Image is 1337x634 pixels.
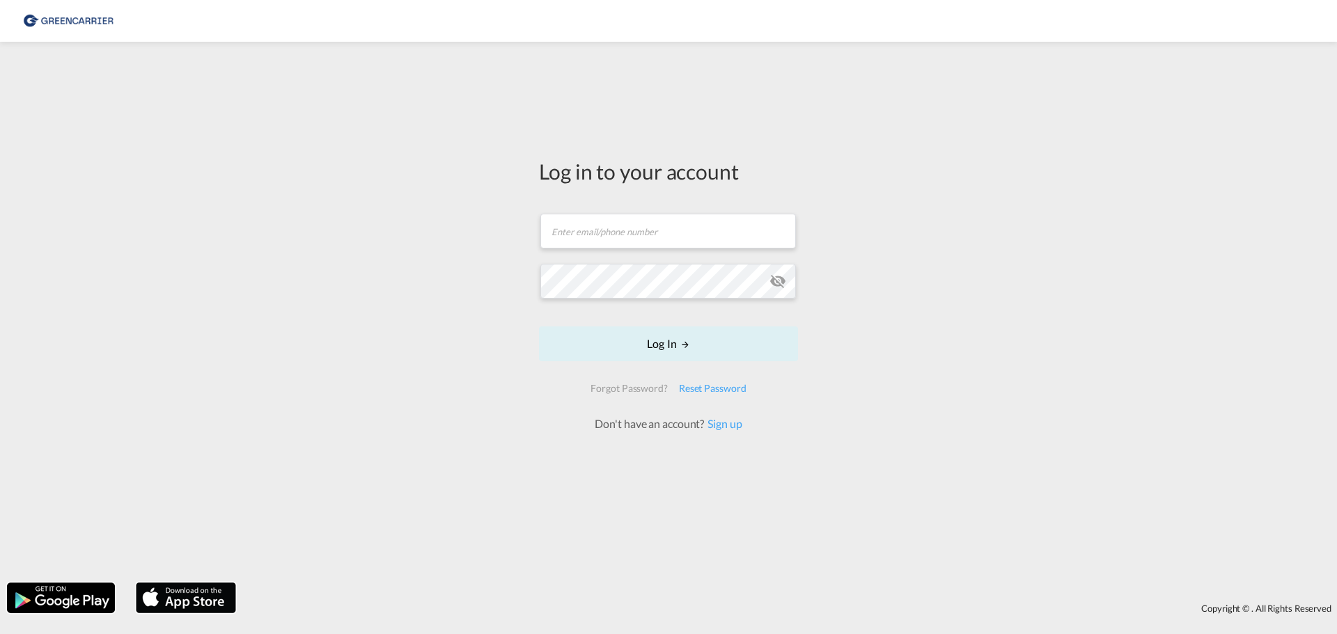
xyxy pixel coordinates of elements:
div: Reset Password [673,376,752,401]
div: Log in to your account [539,157,798,186]
input: Enter email/phone number [540,214,796,248]
md-icon: icon-eye-off [769,273,786,290]
img: 176147708aff11ef8735f72d97dca5a8.png [21,6,115,37]
a: Sign up [704,417,742,430]
button: LOGIN [539,326,798,361]
div: Copyright © . All Rights Reserved [243,596,1337,620]
div: Forgot Password? [585,376,673,401]
div: Don't have an account? [579,416,757,431]
img: apple.png [134,581,237,615]
img: google.png [6,581,116,615]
